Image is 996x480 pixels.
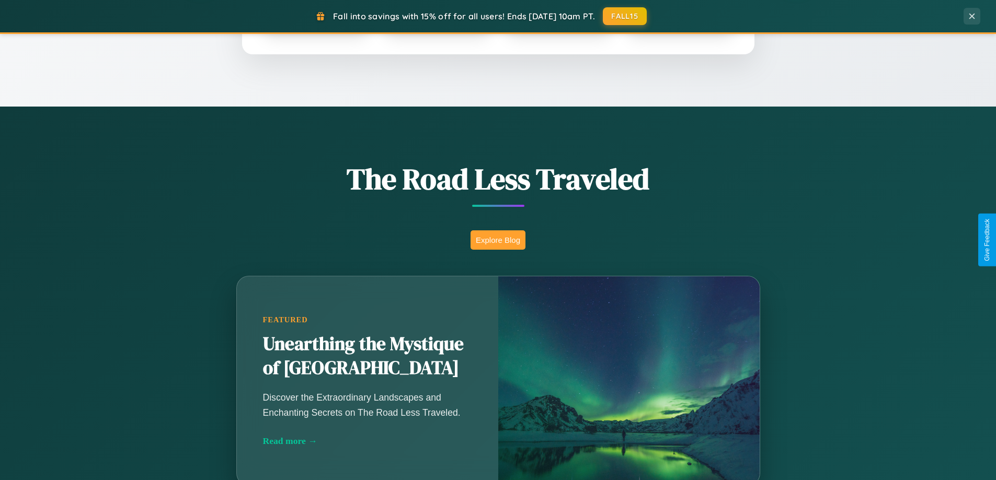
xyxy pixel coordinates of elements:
h2: Unearthing the Mystique of [GEOGRAPHIC_DATA] [263,332,472,380]
h1: The Road Less Traveled [185,159,812,199]
span: Fall into savings with 15% off for all users! Ends [DATE] 10am PT. [333,11,595,21]
p: Discover the Extraordinary Landscapes and Enchanting Secrets on The Road Less Traveled. [263,390,472,419]
button: FALL15 [603,7,647,25]
div: Featured [263,315,472,324]
button: Explore Blog [471,230,525,250]
div: Give Feedback [983,219,991,261]
div: Read more → [263,436,472,447]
